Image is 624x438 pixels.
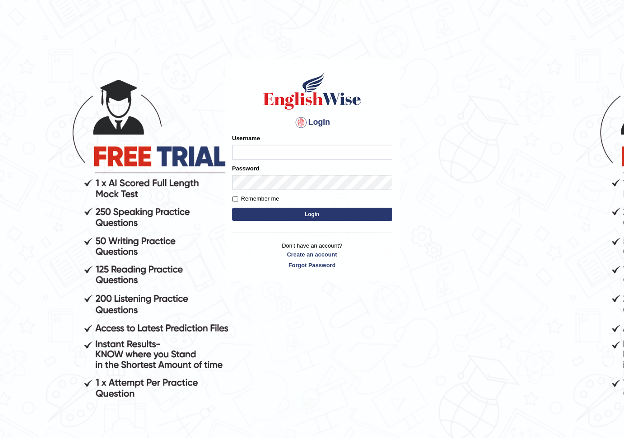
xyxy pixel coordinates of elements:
[232,164,259,173] label: Password
[232,134,260,142] label: Username
[232,250,392,259] a: Create an account
[232,241,392,269] p: Don't have an account?
[232,115,392,130] h4: Login
[232,208,392,221] button: Login
[232,261,392,269] a: Forgot Password
[232,196,238,202] input: Remember me
[262,71,363,111] img: Logo of English Wise sign in for intelligent practice with AI
[232,194,279,203] label: Remember me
